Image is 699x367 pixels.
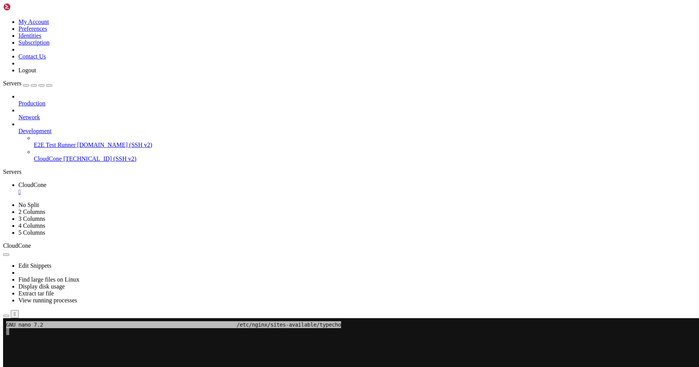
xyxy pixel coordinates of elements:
[86,301,92,308] span: ^K
[3,301,598,308] x-row: Help Write Out Where Is Cut Execute Location Undo Set Mark To Bracket Previous Back
[18,182,696,195] a: CloudCone
[18,128,51,134] span: Development
[18,189,696,195] a: 
[18,128,696,135] a: Development
[18,39,50,46] a: Subscription
[3,308,598,315] x-row: Exit Read File Replace Paste Justify Go To Line Redo Copy Where Was Next Forward
[34,148,696,162] li: CloudCone [TECHNICAL_ID] (SSH v2)
[18,276,80,283] a: Find large files on Linux
[18,209,45,215] a: 2 Columns
[18,297,77,304] a: View running processes
[34,142,696,148] a: E2E Test Runner [DOMAIN_NAME] (SSH v2)
[169,308,178,315] span: M-E
[55,301,61,308] span: ^W
[3,80,22,87] span: Servers
[101,301,108,308] span: ^T
[18,121,696,162] li: Development
[34,135,696,148] li: E2E Test Runner [DOMAIN_NAME] (SSH v2)
[215,301,224,308] span: M-]
[3,3,47,11] img: Shellngn
[18,93,696,107] li: Production
[18,229,45,236] a: 5 Columns
[18,283,65,290] a: Display disk usage
[3,301,9,308] span: ^G
[104,308,111,315] span: ^J
[267,308,273,315] span: ^F
[190,308,200,315] span: M-6
[3,10,6,17] div: (0, 1)
[18,182,46,188] span: CloudCone
[3,242,31,249] span: CloudCone
[255,301,264,308] span: M-Q
[63,155,136,162] span: [TECHNICAL_ID] (SSH v2)
[132,308,138,315] span: ^/
[22,308,28,315] span: ^R
[18,107,696,121] li: Network
[18,53,46,60] a: Contact Us
[11,310,19,318] button: 
[83,308,89,315] span: ^U
[18,100,45,107] span: Production
[3,308,9,315] span: ^X
[3,168,696,175] div: Servers
[18,18,49,25] a: My Account
[18,67,36,73] a: Logout
[18,202,39,208] a: No Split
[18,32,41,39] a: Identities
[14,311,16,317] div: 
[18,114,696,121] a: Network
[18,215,45,222] a: 3 Columns
[55,308,61,315] span: ^\
[18,25,47,32] a: Preferences
[18,114,40,120] span: Network
[34,142,76,148] span: E2E Test Runner
[289,301,295,308] span: ^B
[181,301,190,308] span: M-A
[18,222,45,229] a: 4 Columns
[212,308,218,315] span: ^Q
[34,155,696,162] a: CloudCone [TECHNICAL_ID] (SSH v2)
[18,100,696,107] a: Production
[160,301,169,308] span: M-U
[3,80,52,87] a: Servers
[22,301,28,308] span: ^O
[264,294,301,301] span: [ New File ]
[18,262,51,269] a: Edit Snippets
[18,290,54,297] a: Extract tar file
[246,308,255,315] span: M-W
[77,142,152,148] span: [DOMAIN_NAME] (SSH v2)
[129,301,135,308] span: ^C
[34,155,62,162] span: CloudCone
[3,3,338,10] span: GNU nano 7.2 /etc/nginx/sites-available/typecho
